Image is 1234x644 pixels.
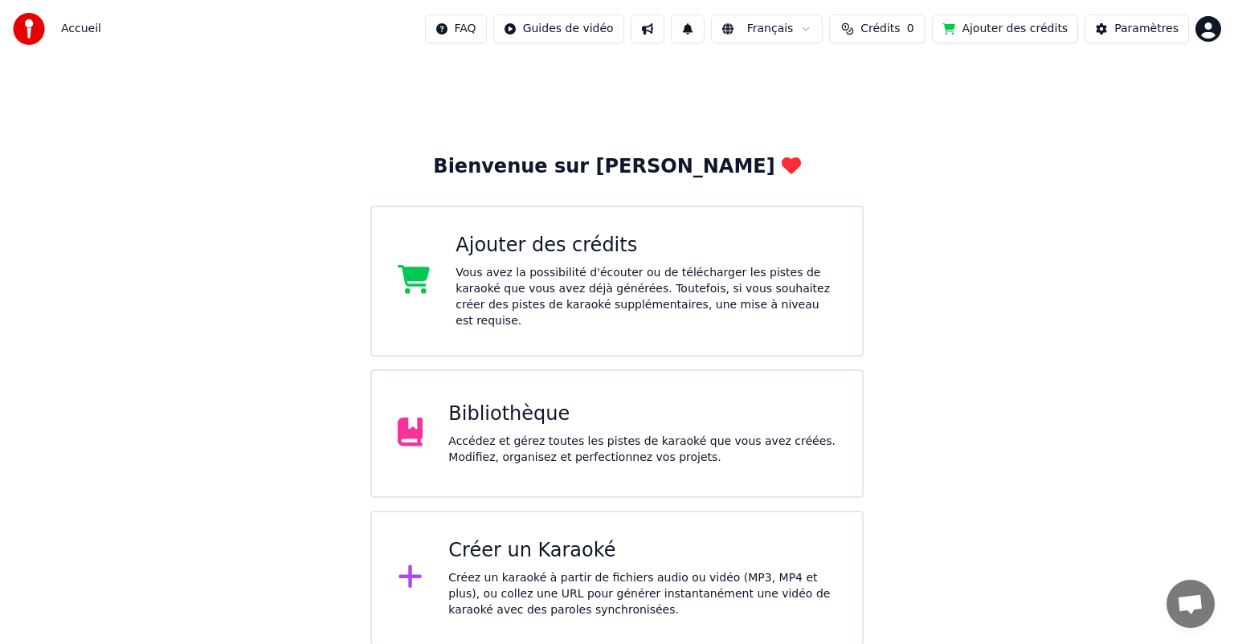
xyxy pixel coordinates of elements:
[1114,21,1179,37] div: Paramètres
[1085,14,1189,43] button: Paramètres
[448,434,836,466] div: Accédez et gérez toutes les pistes de karaoké que vous avez créées. Modifiez, organisez et perfec...
[13,13,45,45] img: youka
[907,21,914,37] span: 0
[61,21,101,37] nav: breadcrumb
[448,570,836,618] div: Créez un karaoké à partir de fichiers audio ou vidéo (MP3, MP4 et plus), ou collez une URL pour g...
[860,21,900,37] span: Crédits
[493,14,624,43] button: Guides de vidéo
[433,154,800,180] div: Bienvenue sur [PERSON_NAME]
[61,21,101,37] span: Accueil
[448,401,836,427] div: Bibliothèque
[448,538,836,564] div: Créer un Karaoké
[456,265,836,329] div: Vous avez la possibilité d'écouter ou de télécharger les pistes de karaoké que vous avez déjà gén...
[425,14,487,43] button: FAQ
[829,14,925,43] button: Crédits0
[456,233,836,259] div: Ajouter des crédits
[1167,580,1215,628] div: Ouvrir le chat
[932,14,1078,43] button: Ajouter des crédits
